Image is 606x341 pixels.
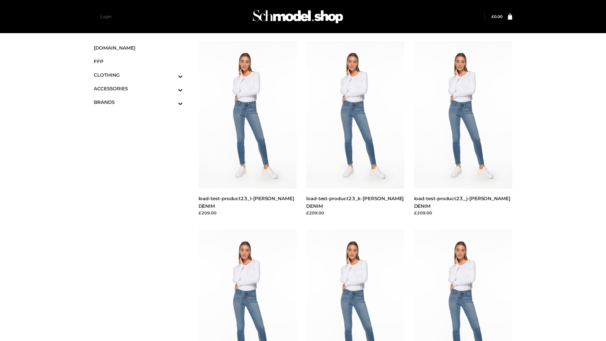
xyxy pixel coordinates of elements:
span: FFP [94,58,183,65]
span: BRANDS [94,99,183,106]
button: Toggle Submenu [161,82,183,95]
span: £ [491,14,494,19]
div: £209.00 [306,210,405,216]
a: BRANDSToggle Submenu [94,95,183,109]
span: [DOMAIN_NAME] [94,44,183,51]
span: ACCESSORIES [94,85,183,92]
bdi: 0.00 [491,14,502,19]
a: £0.00 [491,14,502,19]
button: Toggle Submenu [161,95,183,109]
div: £209.00 [199,210,297,216]
a: [DOMAIN_NAME] [94,41,183,55]
img: Schmodel Admin 964 [251,4,345,29]
a: load-test-product23_l-[PERSON_NAME] DENIM [199,195,294,209]
div: £209.00 [414,210,513,216]
span: CLOTHING [94,71,183,79]
a: load-test-product23_k-[PERSON_NAME] DENIM [306,195,404,209]
a: CLOTHINGToggle Submenu [94,68,183,82]
button: Toggle Submenu [161,68,183,82]
a: ACCESSORIESToggle Submenu [94,82,183,95]
a: load-test-product23_j-[PERSON_NAME] DENIM [414,195,510,209]
a: FFP [94,55,183,68]
a: Login [100,14,111,19]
